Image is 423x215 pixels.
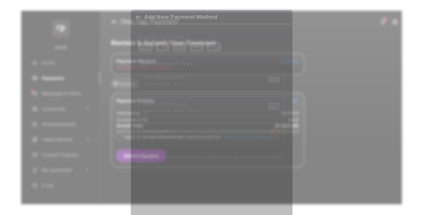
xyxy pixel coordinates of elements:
span: Accepted Card Types [138,34,186,39]
div: Convenience fee - $1.95 [143,82,185,86]
div: Convenience fee - $7.99 [143,135,183,140]
div: Add New Payment Method [144,14,217,20]
span: Moneygram [143,128,183,134]
h4: Select Payment Type [138,60,285,66]
span: Debit / Credit Card [143,102,199,107]
span: Bank Account ACH [143,75,185,81]
div: Convenience fee - $4.95 / $30.00 [143,109,199,113]
div: * Convenience fee for international and commercial credit and debit cards may vary. [138,154,285,165]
